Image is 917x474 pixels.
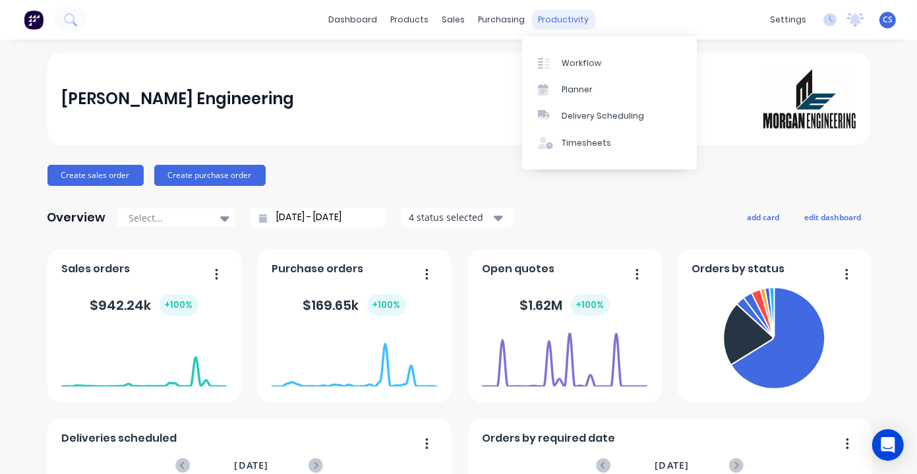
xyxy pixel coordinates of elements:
div: $ 1.62M [520,294,610,316]
button: add card [739,208,788,225]
span: CS [883,14,893,26]
div: Delivery Scheduling [562,110,644,122]
div: Planner [562,84,593,96]
div: Timesheets [562,137,611,149]
span: Purchase orders [272,261,363,277]
div: productivity [531,10,595,30]
div: [PERSON_NAME] Engineering [61,86,294,112]
div: Workflow [562,57,601,69]
div: products [384,10,435,30]
div: purchasing [471,10,531,30]
div: 4 status selected [409,210,492,224]
span: Sales orders [61,261,130,277]
div: $ 169.65k [303,294,406,316]
a: Delivery Scheduling [522,103,697,129]
div: Open Intercom Messenger [872,429,904,461]
button: Create sales order [47,165,144,186]
div: sales [435,10,471,30]
div: $ 942.24k [90,294,198,316]
div: Overview [47,204,106,231]
span: Open quotes [482,261,554,277]
a: Planner [522,76,697,103]
button: Create purchase order [154,165,266,186]
img: Morgan Engineering [763,69,856,129]
span: [DATE] [234,458,268,473]
span: Orders by status [692,261,784,277]
div: + 100 % [571,294,610,316]
a: Timesheets [522,130,697,156]
div: + 100 % [367,294,406,316]
button: 4 status selected [401,208,514,227]
div: + 100 % [160,294,198,316]
img: Factory [24,10,44,30]
div: settings [763,10,813,30]
a: dashboard [322,10,384,30]
a: Workflow [522,49,697,76]
button: edit dashboard [796,208,870,225]
span: [DATE] [655,458,689,473]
